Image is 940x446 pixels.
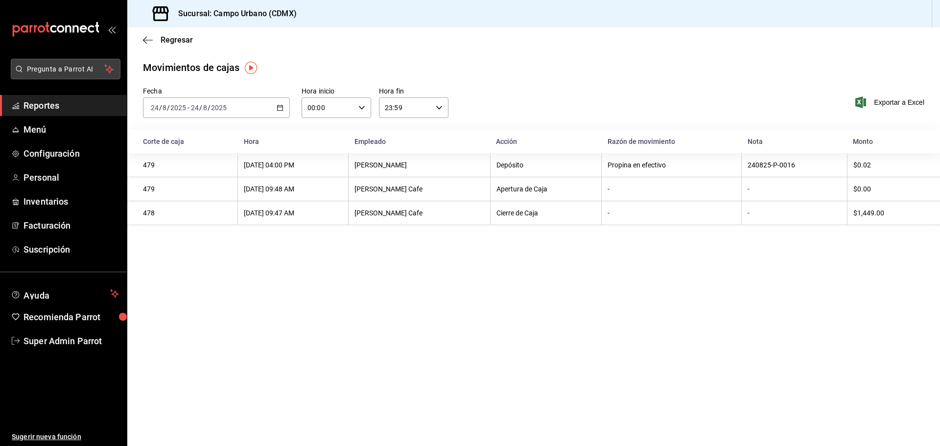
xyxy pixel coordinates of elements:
div: [PERSON_NAME] Cafe [354,185,484,193]
div: [DATE] 09:47 AM [244,209,342,217]
button: Regresar [143,35,193,45]
span: Reportes [23,99,119,112]
th: Razón de movimiento [602,130,742,153]
div: Movimientos de cajas [143,60,240,75]
div: [PERSON_NAME] [354,161,484,169]
span: / [159,104,162,112]
th: Acción [490,130,602,153]
span: Personal [23,171,119,184]
label: Hora inicio [302,88,371,94]
div: Cierre de Caja [496,209,596,217]
button: Pregunta a Parrot AI [11,59,120,79]
div: - [608,209,735,217]
input: -- [190,104,199,112]
div: [PERSON_NAME] Cafe [354,209,484,217]
div: Depósito [496,161,596,169]
span: / [167,104,170,112]
div: $1,449.00 [853,209,924,217]
label: Hora fin [379,88,448,94]
a: Pregunta a Parrot AI [7,71,120,81]
span: Menú [23,123,119,136]
span: Regresar [161,35,193,45]
div: 479 [143,161,232,169]
th: Corte de caja [127,130,238,153]
input: ---- [211,104,227,112]
span: / [199,104,202,112]
th: Monto [847,130,940,153]
h3: Sucursal: Campo Urbano (CDMX) [170,8,297,20]
button: Exportar a Excel [857,96,924,108]
div: $0.02 [853,161,924,169]
div: $0.00 [853,185,924,193]
div: - [748,209,841,217]
span: Pregunta a Parrot AI [27,64,105,74]
input: -- [203,104,208,112]
div: - [748,185,841,193]
th: Empleado [349,130,490,153]
button: open_drawer_menu [108,25,116,33]
div: 240825-P-0016 [748,161,841,169]
div: [DATE] 09:48 AM [244,185,342,193]
div: Propina en efectivo [608,161,735,169]
input: ---- [170,104,187,112]
span: Configuración [23,147,119,160]
th: Hora [238,130,349,153]
input: -- [162,104,167,112]
div: 478 [143,209,232,217]
span: Super Admin Parrot [23,334,119,348]
span: - [188,104,189,112]
div: [DATE] 04:00 PM [244,161,342,169]
div: 479 [143,185,232,193]
span: Facturación [23,219,119,232]
img: Tooltip marker [245,62,257,74]
span: / [208,104,211,112]
div: - [608,185,735,193]
span: Ayuda [23,288,106,300]
label: Fecha [143,88,290,94]
div: Apertura de Caja [496,185,596,193]
span: Inventarios [23,195,119,208]
span: Sugerir nueva función [12,432,119,442]
span: Suscripción [23,243,119,256]
input: -- [150,104,159,112]
span: Recomienda Parrot [23,310,119,324]
th: Nota [742,130,847,153]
